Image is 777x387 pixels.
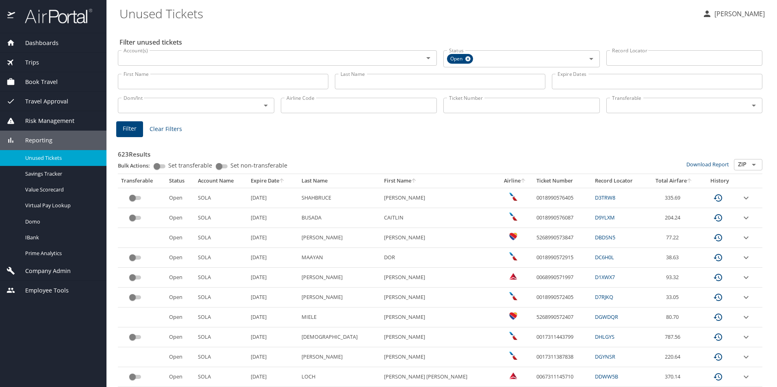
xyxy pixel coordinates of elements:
span: Book Travel [15,77,58,86]
td: 0017311387838 [533,347,592,367]
span: Domo [25,218,97,226]
td: SOLA [195,268,247,288]
td: 370.14 [647,367,701,387]
td: Open [166,347,195,367]
button: expand row [741,253,751,262]
td: Open [166,327,195,347]
td: [DATE] [247,367,298,387]
span: Reporting [15,136,52,145]
td: LOCH [298,367,381,387]
button: expand row [741,372,751,382]
a: DHLGYS [595,333,614,340]
span: Dashboards [15,39,59,47]
td: 0018990572915 [533,248,592,268]
td: 204.24 [647,208,701,228]
td: SOLA [195,307,247,327]
div: Transferable [121,177,163,185]
td: [DATE] [247,288,298,307]
td: 0018990576087 [533,208,592,228]
img: icon-airportal.png [7,8,16,24]
span: Prime Analytics [25,249,97,257]
button: sort [411,178,417,184]
img: American Airlines [509,193,517,201]
span: IBank [25,234,97,241]
button: expand row [741,193,751,203]
button: sort [521,178,526,184]
td: Open [166,367,195,387]
span: Value Scorecard [25,186,97,193]
span: Filter [123,124,137,134]
th: Expire Date [247,174,298,188]
img: American Airlines [509,292,517,300]
td: 80.70 [647,307,701,327]
th: First Name [381,174,497,188]
td: [PERSON_NAME] [298,288,381,307]
td: [DATE] [247,347,298,367]
td: [PERSON_NAME] [298,347,381,367]
td: [DATE] [247,268,298,288]
h3: 623 Results [118,145,762,159]
h2: Filter unused tickets [119,36,764,49]
td: [DEMOGRAPHIC_DATA] [298,327,381,347]
td: [PERSON_NAME] [298,228,381,248]
td: 5268990573847 [533,228,592,248]
span: Employee Tools [15,286,69,295]
td: 335.69 [647,188,701,208]
a: D9YLXM [595,214,615,221]
td: [PERSON_NAME] [381,288,497,307]
td: 787.56 [647,327,701,347]
td: SOLA [195,228,247,248]
a: DBDSN5 [595,234,615,241]
p: [PERSON_NAME] [712,9,765,19]
td: Open [166,288,195,307]
th: Record Locator [592,174,647,188]
span: Set non-transferable [230,163,287,168]
td: SOLA [195,327,247,347]
button: Open [423,52,434,64]
a: D7RJKQ [595,293,613,301]
td: 220.64 [647,347,701,367]
th: Account Name [195,174,247,188]
td: DOR [381,248,497,268]
td: SOLA [195,288,247,307]
th: History [701,174,738,188]
button: expand row [741,213,751,223]
td: SOLA [195,188,247,208]
button: sort [687,178,692,184]
td: [DATE] [247,228,298,248]
th: Status [166,174,195,188]
td: MAAYAN [298,248,381,268]
img: Southwest Airlines [509,232,517,241]
td: [PERSON_NAME] [381,228,497,248]
button: Open [260,100,271,111]
td: MIELE [298,307,381,327]
td: [DATE] [247,307,298,327]
img: American Airlines [509,352,517,360]
span: Company Admin [15,267,71,275]
a: DDWW5B [595,373,618,380]
td: SOLA [195,208,247,228]
th: Airline [497,174,533,188]
td: SHAHBRUCE [298,188,381,208]
img: American Airlines [509,213,517,221]
td: Open [166,268,195,288]
td: 5268990572407 [533,307,592,327]
td: 93.32 [647,268,701,288]
button: expand row [741,312,751,322]
th: Last Name [298,174,381,188]
td: 38.63 [647,248,701,268]
img: Delta Airlines [509,272,517,280]
button: expand row [741,273,751,282]
td: [PERSON_NAME] [298,268,381,288]
td: 0017311443799 [533,327,592,347]
td: [PERSON_NAME] [381,327,497,347]
td: [PERSON_NAME] [381,307,497,327]
p: Bulk Actions: [118,162,156,169]
span: Trips [15,58,39,67]
td: [DATE] [247,248,298,268]
td: Open [166,248,195,268]
button: expand row [741,292,751,302]
img: American Airlines [509,252,517,260]
td: SOLA [195,347,247,367]
button: Filter [116,121,143,137]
